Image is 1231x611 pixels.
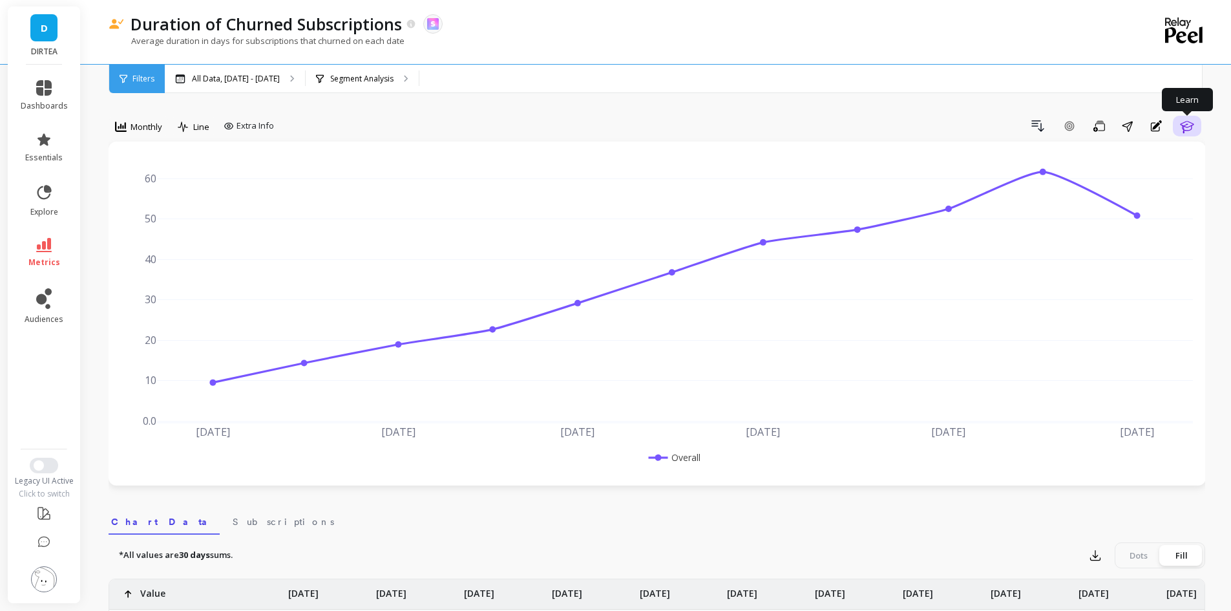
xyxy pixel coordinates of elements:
[179,549,210,561] strong: 30 days
[464,579,494,600] p: [DATE]
[25,153,63,163] span: essentials
[25,314,63,325] span: audiences
[903,579,933,600] p: [DATE]
[132,74,154,84] span: Filters
[41,21,48,36] span: D
[111,515,217,528] span: Chart Data
[193,121,209,133] span: Line
[21,47,68,57] p: DIRTEA
[552,579,582,600] p: [DATE]
[991,579,1021,600] p: [DATE]
[1160,545,1203,566] div: Fill
[31,566,57,592] img: profile picture
[1173,116,1201,136] button: Learn
[288,579,319,600] p: [DATE]
[140,579,165,600] p: Value
[376,579,406,600] p: [DATE]
[8,489,81,499] div: Click to switch
[119,549,233,562] p: *All values are sums.
[815,579,845,600] p: [DATE]
[30,207,58,217] span: explore
[109,19,124,30] img: header icon
[192,74,280,84] p: All Data, [DATE] - [DATE]
[131,121,162,133] span: Monthly
[28,257,60,268] span: metrics
[131,13,402,35] p: Duration of Churned Subscriptions
[21,101,68,111] span: dashboards
[330,74,394,84] p: Segment Analysis
[8,476,81,486] div: Legacy UI Active
[237,120,274,133] span: Extra Info
[30,458,58,473] button: Switch to New UI
[233,515,334,528] span: Subscriptions
[1117,545,1160,566] div: Dots
[1078,579,1109,600] p: [DATE]
[640,579,670,600] p: [DATE]
[109,35,405,47] p: Average duration in days for subscriptions that churned on each date
[1166,579,1197,600] p: [DATE]
[427,18,439,30] img: api.skio.svg
[109,505,1205,535] nav: Tabs
[727,579,757,600] p: [DATE]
